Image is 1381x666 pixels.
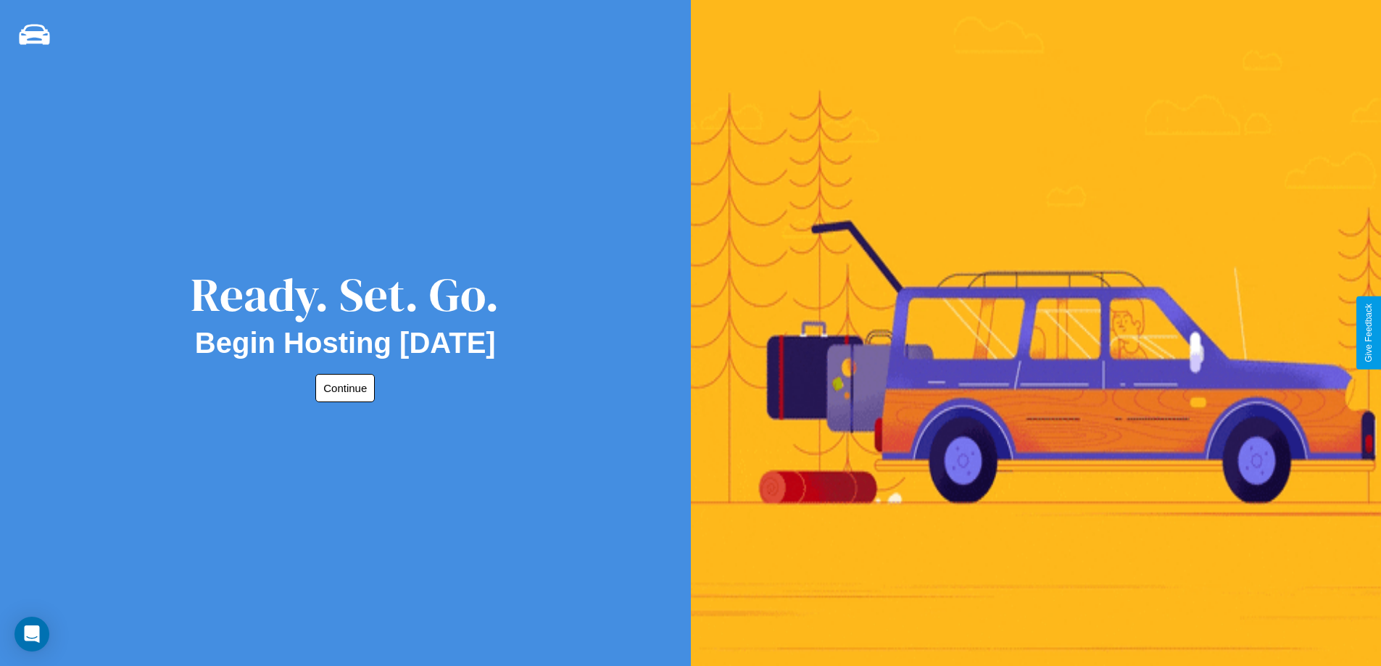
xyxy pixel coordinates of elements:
div: Open Intercom Messenger [14,617,49,652]
h2: Begin Hosting [DATE] [195,327,496,359]
button: Continue [315,374,375,402]
div: Give Feedback [1364,304,1374,362]
div: Ready. Set. Go. [191,262,499,327]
